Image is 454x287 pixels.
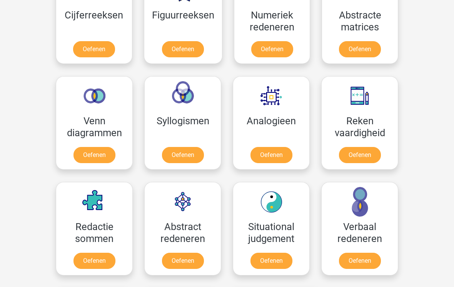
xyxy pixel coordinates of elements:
[339,41,381,57] a: Oefenen
[339,147,381,163] a: Oefenen
[162,41,204,57] a: Oefenen
[73,253,115,269] a: Oefenen
[73,147,115,163] a: Oefenen
[339,253,381,269] a: Oefenen
[250,253,292,269] a: Oefenen
[73,41,115,57] a: Oefenen
[250,147,292,163] a: Oefenen
[251,41,293,57] a: Oefenen
[162,147,204,163] a: Oefenen
[162,253,204,269] a: Oefenen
